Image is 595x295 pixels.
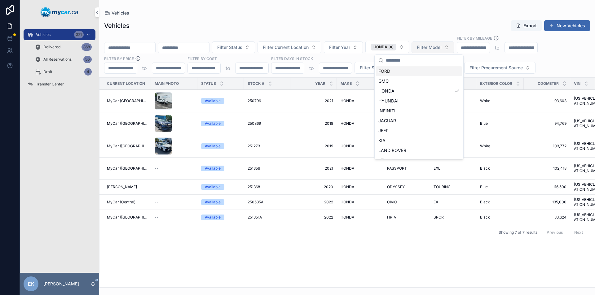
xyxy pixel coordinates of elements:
p: to [495,44,500,51]
a: Available [201,184,240,190]
button: Export [511,20,542,31]
span: INFINITI [378,108,395,114]
a: 250796 [248,98,287,103]
label: Filter By Mileage [457,35,492,41]
a: Black [480,200,520,205]
span: 251356 [248,166,260,171]
a: Available [201,199,240,205]
span: All Reservations [43,57,72,62]
span: GMC [378,78,389,84]
span: HONDA [341,166,354,171]
a: 2019 [294,144,333,149]
div: 868 [82,43,92,51]
a: EXL [434,166,473,171]
span: Make [341,81,352,86]
a: CIVIC [387,200,426,205]
span: Vehicles [36,32,51,37]
span: Year [315,81,325,86]
span: HONDA [378,88,394,94]
a: MyCar (Central) [107,200,147,205]
a: Vehicles [104,10,129,16]
div: Available [205,143,221,149]
span: HYUNDAI [378,98,399,104]
span: TOURING [434,184,451,189]
span: Blue [480,184,488,189]
button: Select Button [464,62,535,74]
div: Available [205,166,221,171]
span: Vehicles [112,10,129,16]
a: Blue [480,184,520,189]
a: Blue [480,121,520,126]
a: Vehicles321 [24,29,95,40]
div: Suggestions [375,66,463,159]
a: MyCar ([GEOGRAPHIC_DATA]) [107,166,147,171]
a: -- [155,184,194,189]
a: Delivered868 [31,41,95,53]
a: 250535A [248,200,287,205]
span: 83,624 [527,215,566,220]
span: Black [480,215,490,220]
div: Available [205,199,221,205]
a: New Vehicles [544,20,590,31]
button: Select Button [324,41,363,53]
a: EX [434,200,473,205]
a: MyCar [GEOGRAPHIC_DATA] [107,98,147,103]
button: Select Button [355,62,407,74]
span: Filter Model [417,44,442,50]
a: Available [201,166,240,171]
span: White [480,144,490,149]
a: 2020 [294,184,333,189]
a: MyCar ([GEOGRAPHIC_DATA]) [107,215,147,220]
span: Showing 7 of 7 results [499,230,537,235]
span: Draft [43,69,52,74]
a: HONDA [341,184,380,189]
a: TOURING [434,184,473,189]
span: Blue [480,121,488,126]
span: 116,500 [527,184,566,189]
a: 251351A [248,215,287,220]
a: All Reservations50 [31,54,95,65]
div: 321 [74,31,84,38]
span: White [480,98,490,103]
a: 2022 [294,215,333,220]
span: Main Photo [155,81,179,86]
span: Filter Procurement Source [469,65,523,71]
p: to [226,64,230,72]
span: HONDA [341,184,354,189]
span: MyCar (Central) [107,200,135,205]
a: Transfer Center [24,79,95,90]
a: Draft4 [31,66,95,77]
a: HONDA [341,121,380,126]
span: PASSPORT [387,166,407,171]
span: HONDA [341,200,354,205]
span: Status [201,81,216,86]
div: Available [205,121,221,126]
span: HONDA [341,144,354,149]
a: 251368 [248,184,287,189]
a: -- [155,166,194,171]
span: Delivered [43,45,60,50]
span: Black [480,166,490,171]
a: HONDA [341,98,380,103]
span: HONDA [341,121,354,126]
span: 251368 [248,184,260,189]
span: Black [480,200,490,205]
a: 135,000 [527,200,566,205]
span: 250869 [248,121,261,126]
a: HONDA [341,200,380,205]
a: Black [480,215,520,220]
span: Current Location [107,81,145,86]
a: White [480,98,520,103]
a: ODYSSEY [387,184,426,189]
button: Select Button [258,41,321,53]
a: White [480,144,520,149]
a: SPORT [434,215,473,220]
span: [PERSON_NAME] [107,184,137,189]
a: 251356 [248,166,287,171]
span: 251273 [248,144,260,149]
